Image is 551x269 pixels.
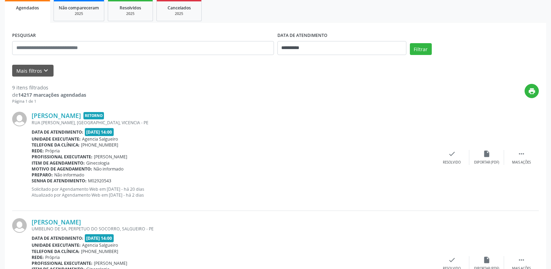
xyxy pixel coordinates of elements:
[88,178,111,184] span: M02920543
[32,172,53,178] b: Preparo:
[410,43,432,55] button: Filtrar
[443,160,461,165] div: Resolvido
[16,5,39,11] span: Agendados
[94,260,127,266] span: [PERSON_NAME]
[518,150,525,158] i: 
[120,5,141,11] span: Resolvidos
[32,248,80,254] b: Telefone da clínica:
[113,11,148,16] div: 2025
[94,154,127,160] span: [PERSON_NAME]
[32,112,81,119] a: [PERSON_NAME]
[32,136,81,142] b: Unidade executante:
[12,65,54,77] button: Mais filtroskeyboard_arrow_down
[32,154,92,160] b: Profissional executante:
[277,30,327,41] label: DATA DE ATENDIMENTO
[483,256,491,264] i: insert_drive_file
[42,67,50,74] i: keyboard_arrow_down
[85,234,114,242] span: [DATE] 14:00
[32,166,92,172] b: Motivo de agendamento:
[18,92,86,98] strong: 14217 marcações agendadas
[474,160,499,165] div: Exportar (PDF)
[86,160,110,166] span: Ginecologia
[82,242,118,248] span: Agencia Salgueiro
[59,11,99,16] div: 2025
[12,84,86,91] div: 9 itens filtrados
[32,160,85,166] b: Item de agendamento:
[448,256,456,264] i: check
[59,5,99,11] span: Não compareceram
[83,112,104,119] span: Retorno
[32,120,435,126] div: RUA [PERSON_NAME], [GEOGRAPHIC_DATA], VICENCIA - PE
[54,172,84,178] span: Não informado
[528,87,536,95] i: print
[512,160,531,165] div: Mais ações
[94,166,123,172] span: Não informado
[32,186,435,198] p: Solicitado por Agendamento Web em [DATE] - há 20 dias Atualizado por Agendamento Web em [DATE] - ...
[483,150,491,158] i: insert_drive_file
[12,91,86,98] div: de
[45,148,60,154] span: Própria
[12,112,27,126] img: img
[81,142,118,148] span: [PHONE_NUMBER]
[168,5,191,11] span: Cancelados
[32,218,81,226] a: [PERSON_NAME]
[518,256,525,264] i: 
[12,30,36,41] label: PESQUISAR
[32,235,83,241] b: Data de atendimento:
[45,254,60,260] span: Própria
[32,142,80,148] b: Telefone da clínica:
[525,84,539,98] button: print
[32,148,44,154] b: Rede:
[12,98,86,104] div: Página 1 de 1
[32,260,92,266] b: Profissional executante:
[32,242,81,248] b: Unidade executante:
[162,11,196,16] div: 2025
[32,129,83,135] b: Data de atendimento:
[82,136,118,142] span: Agencia Salgueiro
[12,218,27,233] img: img
[85,128,114,136] span: [DATE] 14:00
[32,254,44,260] b: Rede:
[32,178,87,184] b: Senha de atendimento:
[32,226,435,232] div: UMBELINO DE SA, PERPETUO DO SOCORRO, SALGUEIRO - PE
[448,150,456,158] i: check
[81,248,118,254] span: [PHONE_NUMBER]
